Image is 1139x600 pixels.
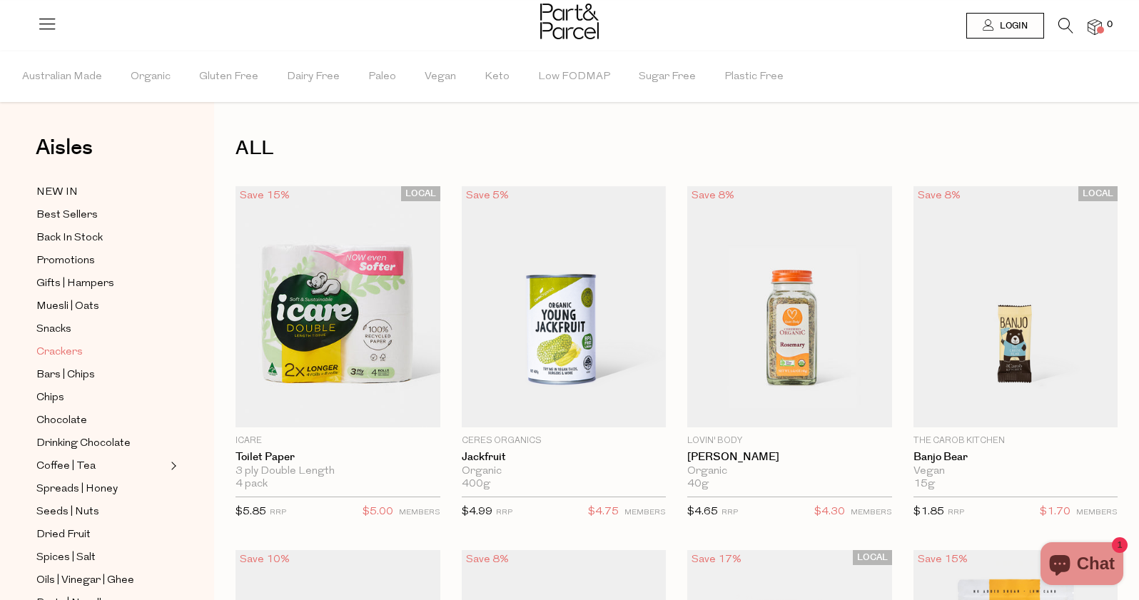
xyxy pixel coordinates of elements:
img: Part&Parcel [540,4,599,39]
span: Login [996,20,1028,32]
div: Save 17% [687,550,746,569]
span: Coffee | Tea [36,458,96,475]
span: $4.75 [588,503,619,522]
div: Save 10% [236,550,294,569]
span: Chips [36,390,64,407]
span: Plastic Free [724,52,784,102]
p: icare [236,434,440,447]
span: $1.70 [1040,503,1070,522]
p: The Carob Kitchen [913,434,1118,447]
a: Chocolate [36,412,166,429]
a: Promotions [36,252,166,270]
a: Chips [36,389,166,407]
span: Spreads | Honey [36,481,118,498]
span: Snacks [36,321,71,338]
span: Aisles [36,132,93,163]
span: Spices | Salt [36,549,96,566]
span: Gluten Free [199,52,258,102]
div: Save 5% [462,186,513,205]
div: Save 8% [913,186,965,205]
span: Muesli | Oats [36,298,99,315]
span: Organic [131,52,171,102]
span: Seeds | Nuts [36,504,99,521]
span: Promotions [36,253,95,270]
a: Toilet Paper [236,451,440,464]
span: Low FODMAP [538,52,610,102]
a: Gifts | Hampers [36,275,166,293]
span: Chocolate [36,412,87,429]
span: Paleo [368,52,396,102]
a: Aisles [36,137,93,173]
span: Sugar Free [639,52,696,102]
span: Vegan [425,52,456,102]
a: Login [966,13,1044,39]
div: Save 15% [236,186,294,205]
span: Australian Made [22,52,102,102]
a: Dried Fruit [36,526,166,544]
span: $4.99 [462,507,492,517]
div: Save 8% [687,186,739,205]
inbox-online-store-chat: Shopify online store chat [1036,542,1128,589]
a: Banjo Bear [913,451,1118,464]
span: Gifts | Hampers [36,275,114,293]
p: Ceres Organics [462,434,667,447]
span: $1.85 [913,507,944,517]
small: RRP [270,509,286,517]
div: Save 8% [462,550,513,569]
small: RRP [948,509,964,517]
span: Dried Fruit [36,527,91,544]
small: MEMBERS [624,509,666,517]
span: 40g [687,478,709,491]
a: Coffee | Tea [36,457,166,475]
a: [PERSON_NAME] [687,451,892,464]
small: MEMBERS [851,509,892,517]
span: NEW IN [36,184,78,201]
span: $5.00 [363,503,393,522]
a: Crackers [36,343,166,361]
a: 0 [1088,19,1102,34]
img: Rosemary [687,186,892,427]
span: $4.65 [687,507,718,517]
div: Vegan [913,465,1118,478]
a: NEW IN [36,183,166,201]
a: Jackfruit [462,451,667,464]
a: Best Sellers [36,206,166,224]
div: 3 ply Double Length [236,465,440,478]
a: Back In Stock [36,229,166,247]
a: Drinking Chocolate [36,434,166,452]
span: Bars | Chips [36,367,95,384]
span: 0 [1103,19,1116,31]
span: 400g [462,478,490,491]
small: RRP [722,509,738,517]
a: Spices | Salt [36,549,166,566]
span: $4.30 [814,503,845,522]
span: Crackers [36,344,83,361]
span: LOCAL [1078,186,1118,201]
h1: ALL [236,132,1118,165]
div: Organic [462,465,667,478]
span: 4 pack [236,478,268,491]
small: MEMBERS [399,509,440,517]
a: Muesli | Oats [36,298,166,315]
a: Bars | Chips [36,366,166,384]
a: Seeds | Nuts [36,503,166,521]
span: Dairy Free [287,52,340,102]
span: $5.85 [236,507,266,517]
span: Back In Stock [36,230,103,247]
img: Toilet Paper [236,186,440,427]
button: Expand/Collapse Coffee | Tea [167,457,177,474]
a: Oils | Vinegar | Ghee [36,571,166,589]
span: Drinking Chocolate [36,435,131,452]
div: Save 15% [913,550,972,569]
span: LOCAL [853,550,892,565]
img: Banjo Bear [913,186,1118,427]
span: LOCAL [401,186,440,201]
span: Keto [485,52,510,102]
p: Lovin' Body [687,434,892,447]
span: Oils | Vinegar | Ghee [36,572,134,589]
a: Spreads | Honey [36,480,166,498]
small: MEMBERS [1076,509,1118,517]
span: Best Sellers [36,207,98,224]
img: Jackfruit [462,186,667,427]
div: Organic [687,465,892,478]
